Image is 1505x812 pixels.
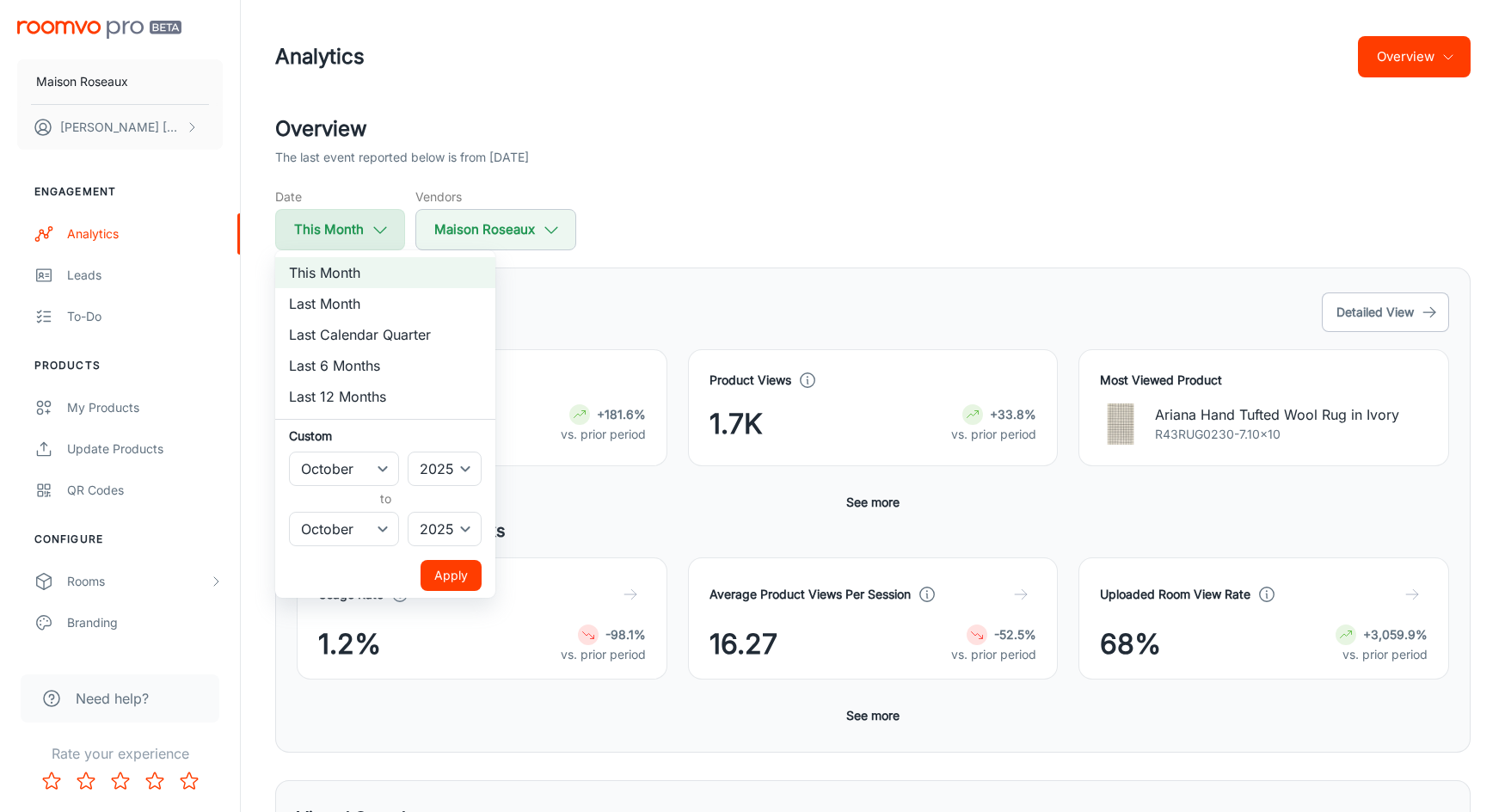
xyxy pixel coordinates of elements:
li: Last 6 Months [275,350,495,381]
li: This Month [275,257,495,288]
button: Apply [421,560,482,591]
h6: Custom [289,427,482,445]
li: Last Calendar Quarter [275,319,495,350]
h6: to [292,489,478,508]
li: Last 12 Months [275,381,495,412]
li: Last Month [275,288,495,319]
